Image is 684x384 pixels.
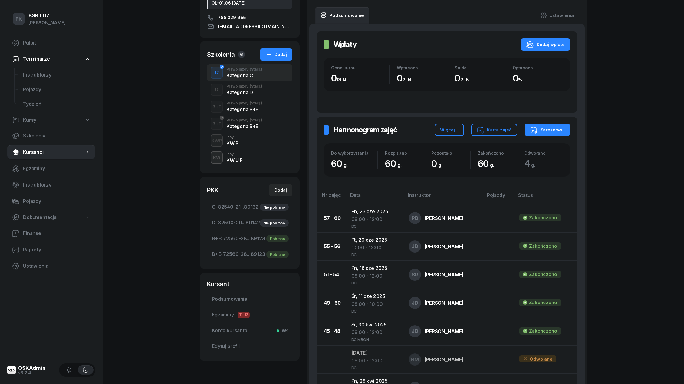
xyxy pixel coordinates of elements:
[212,343,288,350] span: Edytuj profil
[7,52,95,66] a: Terminarze
[18,68,95,82] a: Instruktorzy
[23,55,50,63] span: Terminarze
[529,327,557,335] div: Zakończono
[238,312,244,318] span: T
[23,116,36,124] span: Kursy
[238,51,245,58] span: 6
[18,82,95,97] a: Pojazdy
[207,280,292,288] div: Kursant
[412,216,418,221] span: PB
[211,67,223,79] button: C
[317,317,347,345] td: 45 - 48
[250,68,262,71] span: (Stacj.)
[275,187,287,194] div: Dodaj
[226,73,262,78] div: Kategoria C
[212,311,288,319] span: Egzaminy
[478,158,497,169] span: 60
[337,77,346,83] small: PLN
[455,65,505,70] div: Saldo
[226,118,262,122] div: Prawo jazdy
[226,141,238,146] div: KW P
[226,101,262,105] div: Prawo jazdy
[207,14,292,21] a: 788 329 955
[412,300,418,306] span: JD
[530,126,565,134] div: Zarezerwuj
[529,214,557,222] div: Zakończono
[347,191,404,204] th: Data
[207,323,292,338] a: Konto kursantaWł
[515,191,577,204] th: Status
[23,230,90,237] span: Finanse
[207,339,292,354] a: Edytuj profil
[351,272,400,280] div: 08:00 - 12:00
[212,235,288,243] span: 72560-28...89123
[218,14,246,21] span: 788 329 955
[477,126,512,134] div: Karta zajęć
[351,280,400,285] div: DC
[23,246,90,254] span: Raporty
[478,151,517,156] div: Zakończono
[438,162,442,168] small: g.
[250,101,262,105] span: (Stacj.)
[211,134,223,147] button: KWP
[351,329,400,336] div: 08:00 - 12:00
[207,23,292,30] a: [EMAIL_ADDRESS][DOMAIN_NAME]
[207,231,292,246] a: B+E:72560-28...89123Pobrano
[211,154,223,161] div: KW
[15,16,22,22] span: PK
[483,191,515,204] th: Pojazdy
[351,365,400,370] div: DC
[260,204,289,211] div: Nie pobrano
[211,151,223,164] button: KW
[212,250,222,258] span: B+E:
[435,124,464,136] button: Więcej...
[519,355,556,362] div: Odwołane
[18,366,46,371] div: OSKAdmin
[218,23,292,30] span: [EMAIL_ADDRESS][DOMAIN_NAME]
[226,135,238,139] div: Inny
[317,191,347,204] th: Nr zajęć
[207,292,292,306] a: Podsumowanie
[347,289,404,317] td: Śr, 11 cze 2025
[207,149,292,166] button: KWInnyKW U P
[347,232,404,260] td: Pt, 20 cze 2025
[351,357,400,365] div: 08:00 - 12:00
[260,48,292,61] button: Dodaj
[334,125,397,135] h2: Harmonogram zajęć
[412,244,418,249] span: JD
[513,73,563,84] div: 0
[260,219,289,227] div: Nie pobrano
[23,132,90,140] span: Szkolenia
[526,41,565,48] div: Dodaj wpłatę
[226,124,262,129] div: Kategoria B+E
[397,162,402,168] small: g.
[7,194,95,209] a: Pojazdy
[23,165,90,173] span: Egzaminy
[397,65,447,70] div: Wpłacono
[529,270,557,278] div: Zakończono
[226,84,262,88] div: Prawo jazdy
[331,65,389,70] div: Cena kursu
[471,124,517,136] button: Karta zajęć
[524,158,538,169] span: 4
[347,204,404,232] td: Pn, 23 cze 2025
[525,124,570,136] button: Zarezerwuj
[207,216,292,230] a: D:82500-29...89142Nie pobrano
[521,38,570,51] button: Dodaj wpłatę
[226,68,262,71] div: Prawo jazdy
[226,90,262,95] div: Kategoria D
[524,151,563,156] div: Odwołano
[7,259,95,273] a: Ustawienia
[23,86,90,94] span: Pojazdy
[425,244,463,249] div: [PERSON_NAME]
[212,203,217,211] span: C:
[331,158,350,169] span: 60
[460,77,469,83] small: PLN
[7,161,95,176] a: Egzaminy
[212,235,222,243] span: B+E:
[411,357,419,362] span: RM
[207,98,292,115] button: B+EPrawo jazdy(Stacj.)Kategoria B+E
[210,120,224,127] div: B+E
[18,97,95,111] a: Tydzień
[28,19,66,27] div: [PERSON_NAME]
